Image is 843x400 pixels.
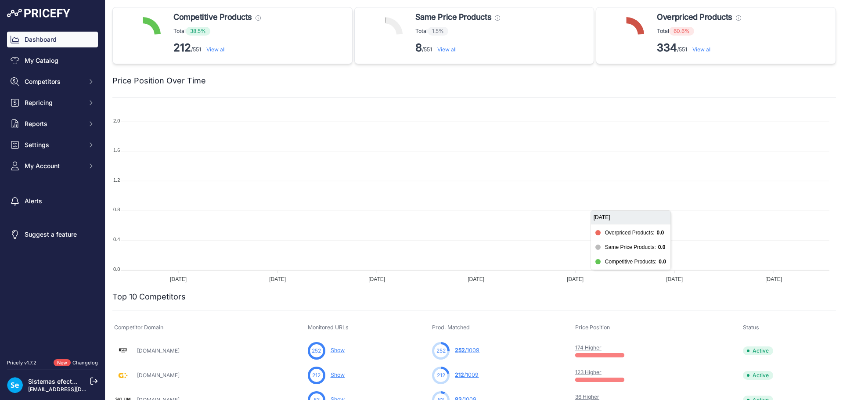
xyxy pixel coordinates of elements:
button: My Account [7,158,98,174]
tspan: [DATE] [567,276,584,282]
p: /551 [657,41,741,55]
span: 1.5% [428,27,448,36]
div: Pricefy v1.7.2 [7,359,36,367]
tspan: [DATE] [368,276,385,282]
a: 36 Higher [575,393,599,400]
span: 38.5% [186,27,210,36]
h2: Price Position Over Time [112,75,206,87]
a: 174 Higher [575,344,602,351]
a: View all [206,46,226,53]
tspan: 1.6 [113,148,120,153]
tspan: 1.2 [113,177,120,183]
p: Total [657,27,741,36]
span: Competitive Products [173,11,252,23]
span: 212 [312,371,321,379]
a: Dashboard [7,32,98,47]
a: 252/1009 [455,347,479,353]
tspan: [DATE] [269,276,286,282]
span: Competitor Domain [114,324,163,331]
span: 252 [455,347,465,353]
p: /551 [415,41,500,55]
span: Overpriced Products [657,11,732,23]
button: Settings [7,137,98,153]
span: Active [743,346,773,355]
tspan: [DATE] [170,276,187,282]
a: Alerts [7,193,98,209]
span: Settings [25,141,82,149]
span: New [54,359,71,367]
p: Total [415,27,500,36]
button: Competitors [7,74,98,90]
span: Reports [25,119,82,128]
span: Active [743,371,773,380]
a: View all [437,46,457,53]
span: Competitors [25,77,82,86]
a: Changelog [72,360,98,366]
img: Pricefy Logo [7,9,70,18]
a: Show [331,347,345,353]
span: Same Price Products [415,11,491,23]
span: 60.6% [669,27,694,36]
nav: Sidebar [7,32,98,349]
span: 252 [436,347,446,355]
span: 212 [437,371,445,379]
strong: 8 [415,41,422,54]
a: 123 Higher [575,369,602,375]
span: Repricing [25,98,82,107]
tspan: 0.4 [113,237,120,242]
a: Show [331,371,345,378]
a: [DOMAIN_NAME] [137,372,180,378]
a: Suggest a feature [7,227,98,242]
p: /551 [173,41,261,55]
h2: Top 10 Competitors [112,291,186,303]
span: Status [743,324,759,331]
span: 252 [312,347,321,355]
a: [EMAIL_ADDRESS][DOMAIN_NAME] [28,386,120,393]
button: Repricing [7,95,98,111]
span: Price Position [575,324,610,331]
tspan: [DATE] [765,276,782,282]
a: 212/1009 [455,371,479,378]
a: View all [692,46,712,53]
strong: 334 [657,41,677,54]
tspan: [DATE] [666,276,683,282]
tspan: 0.8 [113,207,120,212]
strong: 212 [173,41,191,54]
span: Monitored URLs [308,324,349,331]
span: 212 [455,371,464,378]
tspan: 2.0 [113,118,120,123]
a: Sistemas efectoLED [28,378,87,385]
a: My Catalog [7,53,98,68]
span: Prod. Matched [432,324,470,331]
tspan: [DATE] [468,276,484,282]
span: My Account [25,162,82,170]
p: Total [173,27,261,36]
tspan: 0.0 [113,267,120,272]
a: [DOMAIN_NAME] [137,347,180,354]
button: Reports [7,116,98,132]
